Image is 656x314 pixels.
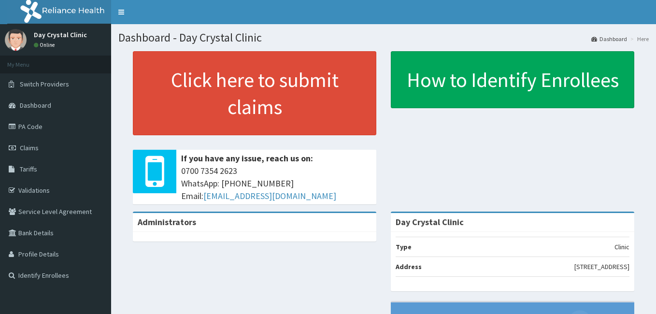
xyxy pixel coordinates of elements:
a: [EMAIL_ADDRESS][DOMAIN_NAME] [203,190,336,201]
span: Switch Providers [20,80,69,88]
a: Dashboard [591,35,627,43]
h1: Dashboard - Day Crystal Clinic [118,31,649,44]
span: Claims [20,143,39,152]
a: Click here to submit claims [133,51,376,135]
img: User Image [5,29,27,51]
strong: Day Crystal Clinic [396,216,464,228]
b: Address [396,262,422,271]
span: Dashboard [20,101,51,110]
p: [STREET_ADDRESS] [574,262,629,271]
p: Day Crystal Clinic [34,31,87,38]
li: Here [628,35,649,43]
p: Clinic [614,242,629,252]
span: 0700 7354 2623 WhatsApp: [PHONE_NUMBER] Email: [181,165,371,202]
b: Type [396,243,412,251]
b: Administrators [138,216,196,228]
a: Online [34,42,57,48]
b: If you have any issue, reach us on: [181,153,313,164]
a: How to Identify Enrollees [391,51,634,108]
span: Tariffs [20,165,37,173]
